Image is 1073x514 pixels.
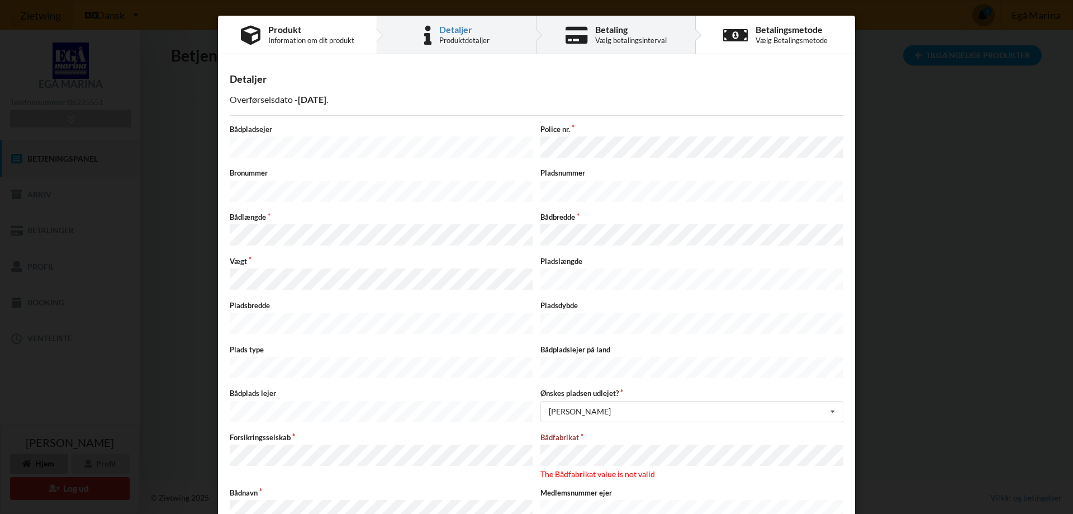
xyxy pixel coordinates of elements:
label: Medlemsnummer ejer [540,488,843,498]
div: Betaling [595,25,667,34]
div: Detaljer [439,25,490,34]
label: Bådnavn [230,488,533,498]
label: Plads type [230,345,533,355]
label: Bådbredde [540,212,843,222]
label: Vægt [230,256,533,266]
div: Produktdetaljer [439,36,490,45]
div: [PERSON_NAME] [549,408,611,416]
span: The Bådfabrikat value is not valid [540,469,655,479]
label: Police nr. [540,124,843,134]
div: Vælg Betalingsmetode [756,36,828,45]
div: Information om dit produkt [268,36,354,45]
label: Pladsdybde [540,300,843,310]
label: Bådpladslejer på land [540,345,843,355]
label: Forsikringsselskab [230,432,533,442]
label: Pladslængde [540,256,843,266]
label: Bådplads lejer [230,388,533,398]
label: Bådlængde [230,212,533,222]
label: Ønskes pladsen udlejet? [540,388,843,398]
label: Bådpladsejer [230,124,533,134]
label: Pladsbredde [230,300,533,310]
b: [DATE] [298,94,326,105]
label: Bronummer [230,168,533,178]
label: Bådfabrikat [540,432,843,442]
p: Overførselsdato - . [230,93,843,106]
div: Vælg betalingsinterval [595,36,667,45]
div: Betalingsmetode [756,25,828,34]
label: Pladsnummer [540,168,843,178]
div: Produkt [268,25,354,34]
div: Detaljer [230,73,843,86]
